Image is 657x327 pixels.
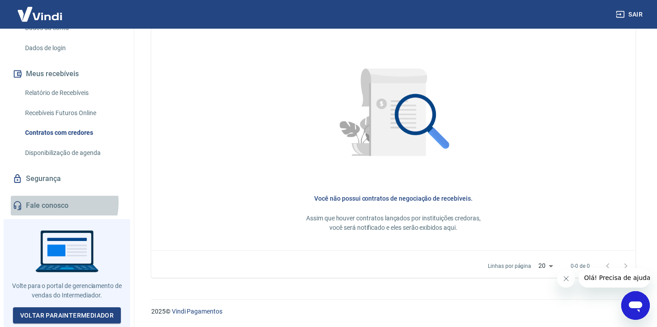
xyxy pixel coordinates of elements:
[21,104,123,122] a: Recebíveis Futuros Online
[535,259,556,272] div: 20
[318,40,469,190] img: Nenhum item encontrado
[306,215,481,231] span: Assim que houver contratos lançados por instituições credoras, você será notificado e eles serão ...
[21,144,123,162] a: Disponibilização de agenda
[151,307,636,316] p: 2025 ©
[21,84,123,102] a: Relatório de Recebíveis
[5,6,75,13] span: Olá! Precisa de ajuda?
[614,6,646,23] button: Sair
[571,262,590,270] p: 0-0 de 0
[579,268,650,288] iframe: Mensagem da empresa
[11,169,123,189] a: Segurança
[621,291,650,320] iframe: Botão para abrir a janela de mensagens
[11,0,69,28] img: Vindi
[11,64,123,84] button: Meus recebíveis
[557,270,575,288] iframe: Fechar mensagem
[172,308,222,315] a: Vindi Pagamentos
[21,39,123,57] a: Dados de login
[21,124,123,142] a: Contratos com credores
[166,194,621,203] h6: Você não possui contratos de negociação de recebíveis.
[13,307,121,324] a: Voltar paraIntermediador
[11,196,123,215] a: Fale conosco
[488,262,531,270] p: Linhas por página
